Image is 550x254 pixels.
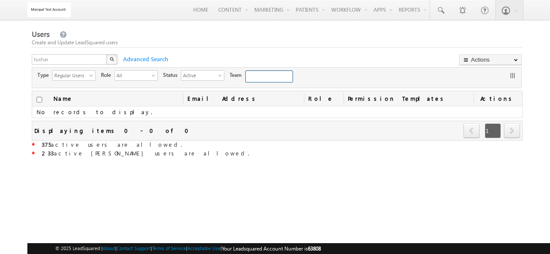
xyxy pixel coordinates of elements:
[304,91,343,106] a: Role
[32,39,523,46] div: Create and Update LeadSquared users
[230,71,245,79] span: Team
[504,124,520,138] a: next
[103,245,115,251] a: About
[152,73,159,78] span: select
[459,54,522,65] button: Actions
[32,54,107,65] input: Search Users
[222,245,321,252] span: Your Leadsquared Account Number is
[110,57,114,61] img: Search
[119,55,171,63] span: Advanced Search
[55,244,321,253] span: © 2025 LeadSquared | | | | |
[101,71,114,79] span: Role
[117,245,151,251] a: Contact Support
[152,245,186,251] a: Terms of Service
[343,91,473,106] span: Permission Templates
[187,245,220,251] a: Acceptable Use
[34,125,194,135] div: Displaying items 0 - 0 of 0
[42,141,51,148] strong: 375
[35,141,182,148] span: active users are allowed.
[504,123,520,138] span: next
[35,149,249,157] span: active [PERSON_NAME] users are allowed.
[308,245,321,252] span: 63808
[463,124,480,138] a: prev
[32,29,50,39] span: Users
[485,123,501,138] span: 1
[473,91,522,106] span: Actions
[90,73,97,78] span: select
[463,123,480,138] span: prev
[42,149,54,157] strong: 233
[49,91,77,106] a: Name
[181,71,217,79] span: Active
[218,73,225,78] span: select
[183,91,303,106] a: Email Address
[32,106,522,118] td: No records to display.
[115,71,150,79] span: All
[37,71,52,79] span: Type
[27,2,71,17] img: Custom Logo
[53,71,88,79] span: Regular Users
[163,71,181,79] span: Status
